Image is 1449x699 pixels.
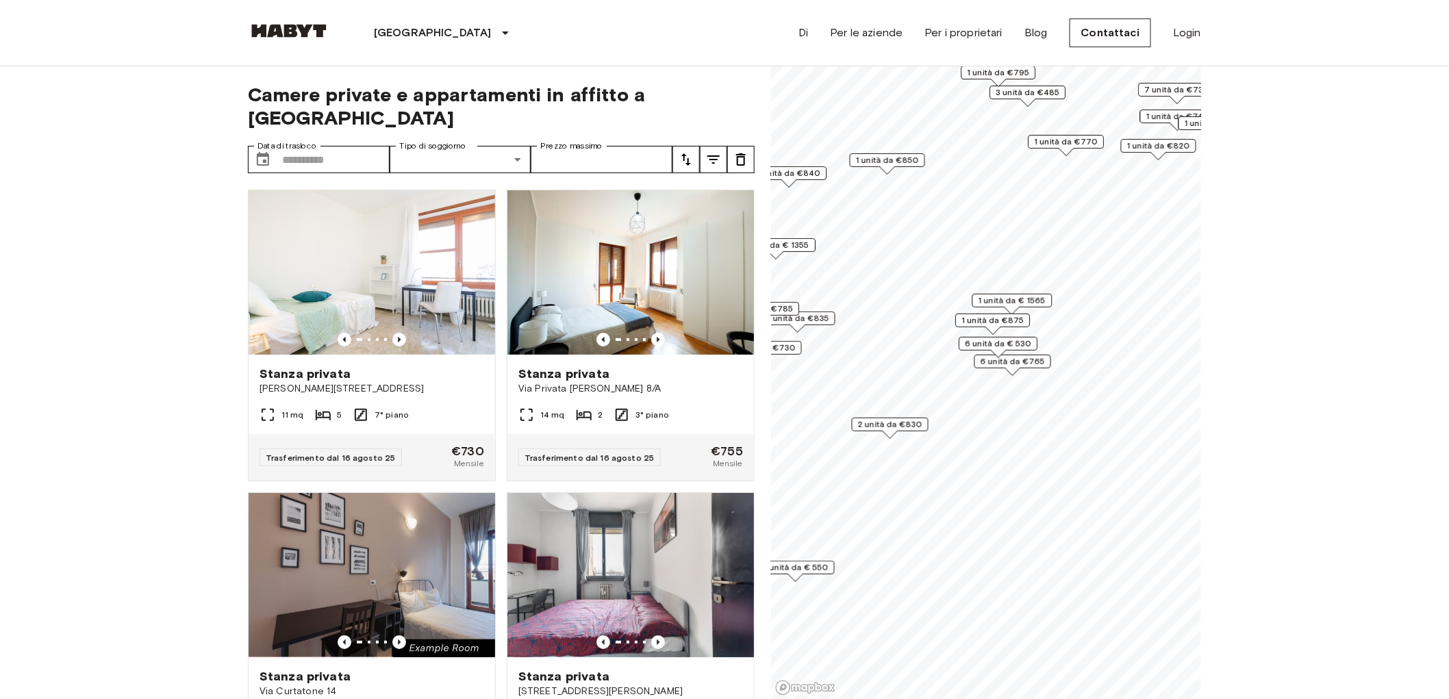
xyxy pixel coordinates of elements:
font: 3 unità da €835 [766,313,829,323]
img: Immagine di marketing dell'unità IT-14-055-010-002H [507,190,754,355]
button: Immagine precedente [338,635,351,649]
font: 1 unità da €720 [1185,118,1248,128]
a: Login [1173,25,1201,41]
font: Per le aziende [830,26,903,39]
font: 11 [281,409,288,420]
div: Indicatore della mappa [751,166,827,188]
font: Trasferimento dal 16 agosto 25 [525,453,655,463]
font: 1 unità da €840 [757,168,820,178]
div: Indicatore della mappa [852,418,929,439]
a: Per i proprietari [925,25,1003,41]
font: Via Curtatone 14 [260,685,336,697]
font: Per i proprietari [925,26,1003,39]
font: [STREET_ADDRESS][PERSON_NAME] [518,685,683,697]
font: 2 unità da €830 [858,419,922,429]
button: Immagine precedente [338,333,351,346]
font: Di [798,26,808,39]
font: Stanza privata [518,669,609,684]
font: 7° piano [375,409,409,420]
a: Immagine di marketing dell'unità IT-14-055-010-002HImmagine precedenteImmagine precedenteStanza p... [507,190,755,481]
button: Immagine precedente [392,333,406,346]
font: 2 [598,409,603,420]
font: 1 unità da €730 [733,342,796,353]
font: Stanza privata [260,669,351,684]
font: 1 unità da €740 [1146,111,1209,121]
button: melodia [672,146,700,173]
font: 6 unità da €765 [981,356,1045,366]
font: 1 unità da €820 [1127,140,1190,151]
font: 3° piano [635,409,669,420]
font: mq [551,409,564,420]
font: Mensile [713,458,743,468]
button: melodia [700,146,727,173]
div: Indicatore della mappa [972,294,1053,315]
font: Blog [1024,26,1048,39]
div: Indicatore della mappa [955,314,1030,335]
font: €755 [711,444,743,459]
font: [PERSON_NAME][STREET_ADDRESS] [260,383,424,394]
font: Contattaci [1081,26,1140,39]
div: Indicatore della mappa [974,355,1051,376]
font: Mensile [454,458,484,468]
button: Immagine precedente [596,635,610,649]
button: Immagine precedente [651,333,665,346]
div: Indicatore della mappa [757,561,835,582]
font: [GEOGRAPHIC_DATA] [374,26,492,39]
div: Indicatore della mappa [1138,83,1215,104]
font: Trasferimento dal 16 agosto 25 [266,453,396,463]
div: Indicatore della mappa [760,312,835,333]
a: Blog [1024,25,1048,41]
div: Indicatore della mappa [990,86,1066,107]
div: Indicatore della mappa [727,341,802,362]
a: Contattaci [1070,18,1152,47]
a: Logo di Mapbox [775,680,835,696]
button: Immagine precedente [392,635,406,649]
a: Immagine di marketing dell'unità IT-14-048-001-03HImmagine precedenteImmagine precedenteStanza pr... [248,190,496,481]
div: Indicatore della mappa [1179,116,1254,138]
font: Stanza privata [260,366,351,381]
div: Indicatore della mappa [1121,139,1196,160]
div: Indicatore della mappa [850,153,925,175]
font: 2 unità da € 550 [763,562,829,572]
div: Indicatore della mappa [1028,135,1104,156]
button: Immagine precedente [596,333,610,346]
font: 1 unità da € 1565 [979,295,1046,305]
font: 7 unità da €730 [1144,84,1209,94]
font: 14 [540,409,549,420]
div: Indicatore della mappa [959,337,1037,358]
font: 5 [337,409,342,420]
a: Di [798,25,808,41]
img: Abitudine [248,24,330,38]
button: Immagine precedente [651,635,665,649]
font: 1 unità da €875 [961,315,1024,325]
font: 3 unità da €485 [996,87,1059,97]
a: Per le aziende [830,25,903,41]
font: Via Privata [PERSON_NAME] 8/A [518,383,661,394]
div: Indicatore della mappa [736,238,816,259]
font: Login [1173,26,1201,39]
font: Camere private e appartamenti in affitto a [GEOGRAPHIC_DATA] [248,83,645,129]
font: Data di trasloco [257,141,317,151]
font: 1 unità da €770 [1034,136,1098,147]
font: 6 unità da € 530 [965,338,1031,348]
button: Scegli la data [249,146,277,173]
div: Indicatore della mappa [961,66,1035,87]
font: 1 unità da €785 [731,303,793,314]
font: €730 [451,444,484,459]
img: Immagine di marketing dell'unità IT-14-048-001-03H [249,190,495,355]
font: mq [290,409,303,420]
div: Indicatore della mappa [1140,110,1215,131]
font: 1 unità da €850 [856,155,919,165]
button: melodia [727,146,755,173]
img: Immagine di marketing dell'unità IT-14-030-002-06H [249,493,495,657]
font: 1 unità da € 1355 [742,240,809,250]
div: Indicatore della mappa [724,302,799,323]
img: Immagine di marketing dell'unità IT-14-044-001-06H [507,493,754,657]
font: Tipo di soggiorno [399,141,466,151]
font: Stanza privata [518,366,609,381]
font: Prezzo massimo [540,141,603,151]
font: 1 unità da €795 [967,67,1029,77]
